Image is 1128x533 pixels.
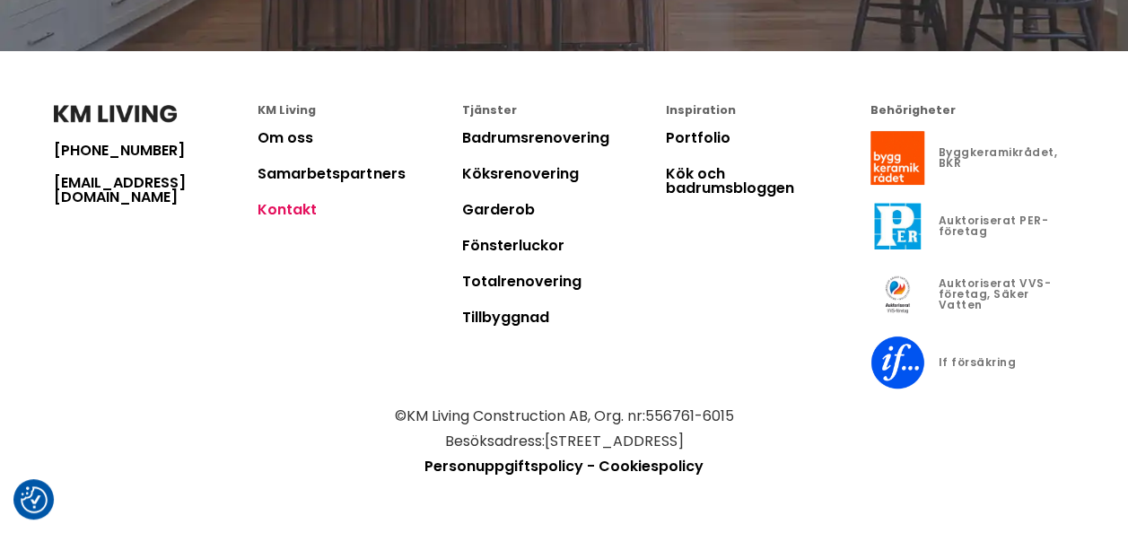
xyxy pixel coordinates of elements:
a: Tillbyggnad [462,307,549,328]
div: Tjänster [462,105,666,117]
img: Byggkeramikrådet, BKR [870,131,924,185]
img: Auktoriserat VVS-företag, Säker Vatten [870,267,924,321]
img: KM Living [54,105,177,123]
a: Garderob [462,199,535,220]
a: Köksrenovering [462,163,579,184]
img: Revisit consent button [21,486,48,513]
a: Kök och badrumsbloggen [666,163,794,198]
a: [PHONE_NUMBER] [54,144,258,158]
a: [EMAIL_ADDRESS][DOMAIN_NAME] [54,176,258,205]
a: Badrumsrenovering [462,127,609,148]
a: Personuppgiftspolicy - [424,456,595,476]
a: Kontakt [258,199,317,220]
a: Om oss [258,127,313,148]
a: Samarbetspartners [258,163,405,184]
div: If försäkring [939,357,1017,368]
a: Cookiespolicy [599,456,704,476]
div: KM Living [258,105,461,117]
a: Portfolio [666,127,730,148]
p: © KM Living Construction AB , Org. nr: 556761-6015 Besöksadress: [STREET_ADDRESS] [54,404,1074,454]
img: If försäkring [870,336,924,389]
img: Auktoriserat PER-företag [870,199,924,253]
div: Byggkeramikrådet, BKR [939,147,1074,169]
a: Totalrenovering [462,271,581,292]
div: Inspiration [666,105,870,117]
a: Fönsterluckor [462,235,564,256]
div: Auktoriserat VVS-företag, Säker Vatten [939,278,1074,310]
div: Auktoriserat PER-företag [939,215,1074,237]
div: Behörigheter [870,105,1074,117]
button: Samtyckesinställningar [21,486,48,513]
